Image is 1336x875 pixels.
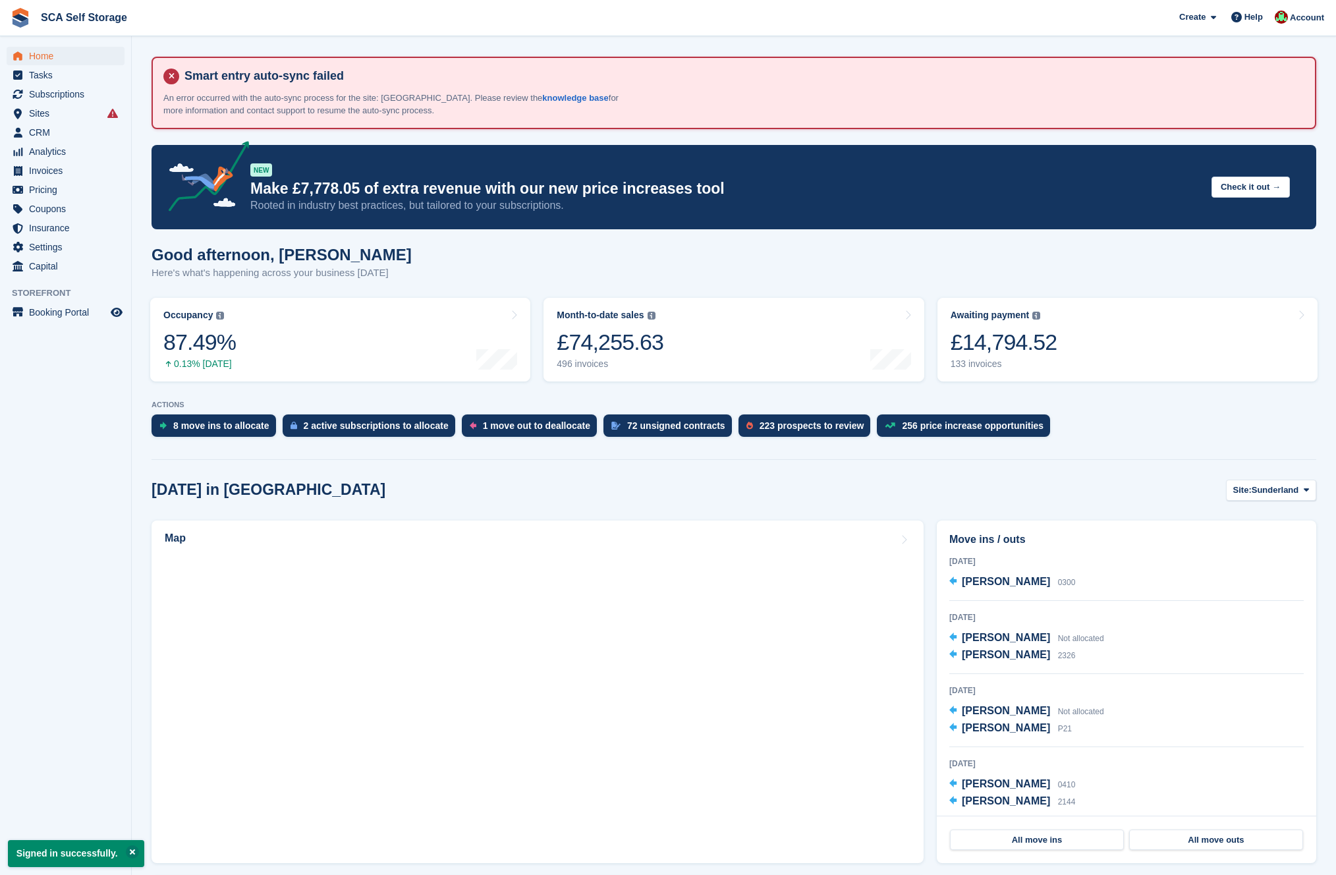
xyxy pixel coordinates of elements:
span: 0300 [1058,578,1076,587]
a: Preview store [109,304,125,320]
span: [PERSON_NAME] [962,795,1050,806]
img: move_outs_to_deallocate_icon-f764333ba52eb49d3ac5e1228854f67142a1ed5810a6f6cc68b1a99e826820c5.svg [470,422,476,430]
span: Create [1179,11,1206,24]
h2: [DATE] in [GEOGRAPHIC_DATA] [152,481,385,499]
img: icon-info-grey-7440780725fd019a000dd9b08b2336e03edf1995a4989e88bcd33f0948082b44.svg [1032,312,1040,320]
p: An error occurred with the auto-sync process for the site: [GEOGRAPHIC_DATA]. Please review the f... [163,92,625,117]
a: SCA Self Storage [36,7,132,28]
a: Occupancy 87.49% 0.13% [DATE] [150,298,530,381]
span: Settings [29,238,108,256]
span: Pricing [29,181,108,199]
div: NEW [250,163,272,177]
a: menu [7,47,125,65]
div: £74,255.63 [557,329,663,356]
div: 133 invoices [951,358,1057,370]
span: Invoices [29,161,108,180]
div: £14,794.52 [951,329,1057,356]
img: move_ins_to_allocate_icon-fdf77a2bb77ea45bf5b3d319d69a93e2d87916cf1d5bf7949dd705db3b84f3ca.svg [159,422,167,430]
a: All move outs [1129,830,1303,851]
button: Check it out → [1211,177,1290,198]
div: 496 invoices [557,358,663,370]
a: [PERSON_NAME] Not allocated [949,703,1104,720]
span: [PERSON_NAME] [962,576,1050,587]
span: Storefront [12,287,131,300]
h4: Smart entry auto-sync failed [179,69,1304,84]
a: menu [7,85,125,103]
a: Map [152,521,924,863]
span: [PERSON_NAME] [962,632,1050,643]
a: menu [7,238,125,256]
div: [DATE] [949,555,1304,567]
div: [DATE] [949,685,1304,696]
a: menu [7,66,125,84]
a: menu [7,303,125,322]
a: menu [7,200,125,218]
a: [PERSON_NAME] Not allocated [949,630,1104,647]
a: menu [7,257,125,275]
span: P21 [1058,724,1072,733]
a: [PERSON_NAME] 2144 [949,793,1075,810]
span: Tasks [29,66,108,84]
div: 256 price increase opportunities [902,420,1044,431]
p: Rooted in industry best practices, but tailored to your subscriptions. [250,198,1201,213]
span: Coupons [29,200,108,218]
p: Signed in successfully. [8,840,144,867]
h2: Move ins / outs [949,532,1304,548]
a: menu [7,219,125,237]
span: 2326 [1058,651,1076,660]
a: menu [7,104,125,123]
h2: Map [165,532,186,544]
img: contract_signature_icon-13c848040528278c33f63329250d36e43548de30e8caae1d1a13099fd9432cc5.svg [611,422,621,430]
div: 223 prospects to review [760,420,864,431]
a: menu [7,142,125,161]
span: CRM [29,123,108,142]
a: 2 active subscriptions to allocate [283,414,462,443]
a: menu [7,123,125,142]
span: 0410 [1058,780,1076,789]
a: Month-to-date sales £74,255.63 496 invoices [543,298,924,381]
span: [PERSON_NAME] [962,722,1050,733]
button: Site: Sunderland [1226,480,1316,501]
span: Sunderland [1252,484,1299,497]
div: Occupancy [163,310,213,321]
span: Subscriptions [29,85,108,103]
div: Awaiting payment [951,310,1030,321]
span: Home [29,47,108,65]
a: [PERSON_NAME] 0410 [949,776,1075,793]
p: ACTIONS [152,401,1316,409]
span: Site: [1233,484,1252,497]
p: Here's what's happening across your business [DATE] [152,266,412,281]
span: Booking Portal [29,303,108,322]
a: All move ins [950,830,1124,851]
a: 223 prospects to review [738,414,877,443]
span: Not allocated [1058,634,1104,643]
a: [PERSON_NAME] P21 [949,720,1072,737]
img: price_increase_opportunities-93ffe204e8149a01c8c9dc8f82e8f89637d9d84a8eef4429ea346261dce0b2c0.svg [885,422,895,428]
p: Make £7,778.05 of extra revenue with our new price increases tool [250,179,1201,198]
a: menu [7,161,125,180]
span: [PERSON_NAME] [962,778,1050,789]
span: Analytics [29,142,108,161]
img: active_subscription_to_allocate_icon-d502201f5373d7db506a760aba3b589e785aa758c864c3986d89f69b8ff3... [291,421,297,430]
img: prospect-51fa495bee0391a8d652442698ab0144808aea92771e9ea1ae160a38d050c398.svg [746,422,753,430]
img: Dale Chapman [1275,11,1288,24]
div: 0.13% [DATE] [163,358,236,370]
span: [PERSON_NAME] [962,705,1050,716]
a: 256 price increase opportunities [877,414,1057,443]
a: menu [7,181,125,199]
a: [PERSON_NAME] 2326 [949,647,1075,664]
a: [PERSON_NAME] 0300 [949,574,1075,591]
img: stora-icon-8386f47178a22dfd0bd8f6a31ec36ba5ce8667c1dd55bd0f319d3a0aa187defe.svg [11,8,30,28]
span: 2144 [1058,797,1076,806]
img: icon-info-grey-7440780725fd019a000dd9b08b2336e03edf1995a4989e88bcd33f0948082b44.svg [648,312,655,320]
div: [DATE] [949,611,1304,623]
span: Help [1244,11,1263,24]
a: 8 move ins to allocate [152,414,283,443]
span: [PERSON_NAME] [962,649,1050,660]
span: Sites [29,104,108,123]
span: Insurance [29,219,108,237]
a: 72 unsigned contracts [603,414,738,443]
div: [DATE] [949,758,1304,770]
div: 8 move ins to allocate [173,420,269,431]
a: Awaiting payment £14,794.52 133 invoices [937,298,1318,381]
